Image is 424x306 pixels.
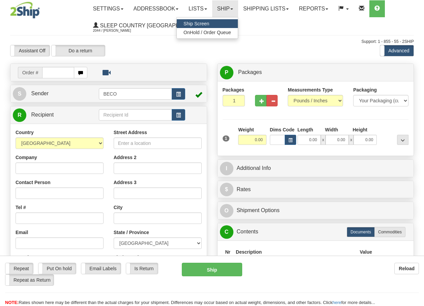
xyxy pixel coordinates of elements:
button: Ship [182,263,243,276]
span: S [13,87,26,101]
label: Advanced [380,45,414,56]
a: OShipment Options [220,204,412,218]
th: Value [357,246,375,258]
label: Zip / Postal [114,254,139,261]
label: Address 3 [114,179,137,186]
label: Tel # [16,204,26,211]
a: $Rates [220,183,412,197]
div: Support: 1 - 855 - 55 - 2SHIP [10,39,414,45]
span: x [349,135,354,145]
label: Tax Id [16,254,29,261]
span: OnHold / Order Queue [183,30,231,35]
a: Ship Screen [177,19,238,28]
label: Contact Person [16,179,50,186]
span: Ship Screen [183,21,209,26]
label: Country [16,129,34,136]
span: x [321,135,326,145]
a: Sleep Country [GEOGRAPHIC_DATA] 2044 / [PERSON_NAME] [88,17,211,34]
a: CContents [220,225,412,239]
a: Reports [294,0,333,17]
a: Lists [183,0,212,17]
a: Settings [88,0,129,17]
label: Weight [238,126,254,133]
label: Email [16,229,28,236]
iframe: chat widget [408,119,423,187]
label: Packaging [353,86,377,93]
input: Enter a location [114,137,202,149]
span: NOTE: [5,300,19,305]
label: City [114,204,122,211]
label: Repeat [5,263,33,274]
span: Recipient [31,112,54,118]
a: here [333,300,341,305]
span: Packages [238,69,262,75]
a: P Packages [220,66,412,79]
label: Commodities [374,227,405,237]
div: ... [397,135,408,145]
label: Company [16,154,37,161]
label: Street Address [114,129,147,136]
a: S Sender [13,87,99,101]
span: 2044 / [PERSON_NAME] [93,27,144,34]
label: State / Province [114,229,149,236]
label: Dims Code [270,126,294,133]
label: Packages [223,86,245,93]
label: Repeat as Return [5,275,54,285]
input: Sender Id [99,88,172,100]
label: Put On hold [38,263,76,274]
b: Reload [399,266,415,271]
button: Reload [394,263,419,274]
span: $ [220,183,233,196]
a: OnHold / Order Queue [177,28,238,37]
a: IAdditional Info [220,161,412,175]
img: logo2044.jpg [10,2,40,19]
span: O [220,204,233,218]
label: Length [298,126,313,133]
a: Shipping lists [238,0,294,17]
label: Is Return [126,263,158,274]
a: Ship [212,0,238,17]
th: Nr [223,246,233,258]
th: Description [233,246,357,258]
a: Addressbook [129,0,184,17]
a: R Recipient [13,108,89,122]
span: C [220,225,233,239]
label: Measurements Type [288,86,333,93]
label: Do a return [52,45,105,56]
input: Recipient Id [99,109,172,121]
label: Email Labels [81,263,121,274]
span: I [220,162,233,175]
label: Assistant Off [10,45,50,56]
label: Width [325,126,338,133]
span: R [13,108,26,122]
label: Documents [347,227,375,237]
span: Sleep Country [GEOGRAPHIC_DATA] [98,23,203,28]
span: Order # [18,67,42,78]
span: P [220,66,233,79]
label: Address 2 [114,154,137,161]
span: 1 [223,135,230,142]
label: Height [352,126,367,133]
span: Sender [31,91,49,96]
